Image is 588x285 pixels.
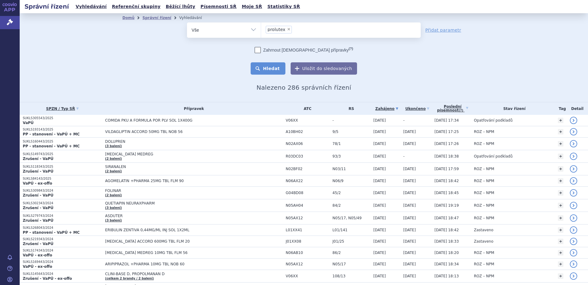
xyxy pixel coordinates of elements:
p: SUKLS309843/2024 [23,189,102,193]
span: R03DC03 [286,154,329,158]
span: [DATE] 19:19 [435,203,459,208]
abbr: (?) [459,109,463,112]
strong: Zrušení - VaPÚ [23,242,54,246]
p: SUKLS169443/2024 [23,260,102,264]
span: L01/141 [332,228,370,232]
span: [MEDICAL_DATA] MEDREG [105,152,259,156]
span: [DATE] 17:34 [435,118,459,123]
a: Přidat parametr [425,27,461,33]
span: Opatřování podkladů [474,118,513,123]
span: [MEDICAL_DATA] ACCORD 600MG TBL FLM 20 [105,239,259,244]
a: detail [570,214,577,222]
span: CLINI-BASE D, PROPOLMANAN D [105,272,259,276]
span: VILDAGLIPTIN ACCORD 50MG TBL NOB 56 [105,130,259,134]
span: [DATE] [403,274,416,278]
span: N05AX12 [286,262,329,266]
a: detail [570,238,577,245]
a: + [558,250,563,256]
a: Domů [122,16,134,20]
a: (2 balení) [105,170,122,173]
span: [DATE] [373,118,386,123]
span: N06AX22 [286,179,329,183]
span: ERIBULIN ZENTIVA 0,44MG/ML INJ SOL 1X2ML [105,228,259,232]
span: ARIPIPRAZOL +PHARMA 10MG TBL NOB 60 [105,262,259,266]
a: detail [570,140,577,147]
span: N05/17 [332,262,370,266]
span: N06/9 [332,179,370,183]
th: ATC [283,102,329,115]
span: Opatřování podkladů [474,154,513,158]
p: SUKLS268043/2024 [23,226,102,230]
label: Zahrnout [DEMOGRAPHIC_DATA] přípravky [255,47,353,53]
span: [DATE] 18:42 [435,179,459,183]
span: [DATE] 17:59 [435,167,459,171]
span: [DATE] 18:42 [435,228,459,232]
a: + [558,190,563,196]
a: (celkem 2 brandy / 2 balení) [105,277,154,280]
span: ROZ – NPM [474,251,494,255]
span: J01XX08 [286,239,329,244]
p: SUKLS84143/2025 [23,177,102,181]
a: Zahájeno [373,104,400,113]
span: [DATE] [373,142,386,146]
span: Zastaveno [474,239,493,244]
button: Uložit do sledovaných [291,62,357,75]
a: + [558,227,563,233]
span: N02AX06 [286,142,329,146]
span: [DATE] [403,239,416,244]
a: + [558,129,563,135]
a: Moje SŘ [240,2,264,11]
th: Tag [555,102,566,115]
strong: Zrušení - VaPÚ [23,157,54,161]
span: Zastaveno [474,228,493,232]
span: N02BF02 [286,167,329,171]
span: [DATE] 17:26 [435,142,459,146]
a: + [558,141,563,146]
a: (3 balení) [105,219,122,222]
span: [DATE] 17:25 [435,130,459,134]
span: [DATE] 18:45 [435,191,459,195]
strong: Zrušení - VaPÚ [23,169,54,174]
p: SUKLS219343/2024 [23,237,102,241]
span: [DATE] [403,251,416,255]
a: Referenční skupiny [110,2,162,11]
a: + [558,178,563,184]
span: [DATE] 18:20 [435,251,459,255]
span: COMIDA PKU A FORMULA POR PLV SOL 1X400G [105,118,259,123]
strong: Zrušení - VaPÚ [23,218,54,223]
span: [DATE] [373,216,386,220]
strong: Zrušení - VaPÚ - ex-offo [23,276,72,281]
strong: VaPÚ [23,121,34,125]
span: [DATE] [403,179,416,183]
span: [DATE] [373,228,386,232]
span: 93/3 [332,154,370,158]
span: - [403,118,404,123]
a: + [558,273,563,279]
a: detail [570,260,577,268]
span: ROZ – NPM [474,179,494,183]
a: + [558,166,563,172]
span: 78/1 [332,142,370,146]
a: detail [570,202,577,209]
strong: VaPÚ - ex-offo [23,253,52,257]
input: prolutex [294,25,323,33]
span: ASDUTER [105,214,259,218]
span: [DATE] [373,262,386,266]
a: Ukončeno [403,104,431,113]
span: 84/2 [332,203,370,208]
strong: Zrušení - VaPÚ [23,206,54,210]
span: DOLUPREN [105,139,259,144]
span: ROZ – NPM [474,130,494,134]
p: SUKLS145643/2024 [23,272,102,276]
span: [DATE] [373,239,386,244]
a: + [558,215,563,221]
a: + [558,118,563,123]
a: SPZN / Typ SŘ [23,104,102,113]
th: Stav řízení [471,102,555,115]
span: [DATE] [373,203,386,208]
span: [DATE] [373,179,386,183]
a: (3 balení) [105,206,122,209]
p: SUKLS174343/2024 [23,248,102,253]
span: Nalezeno 286 správních řízení [256,84,351,91]
a: detail [570,226,577,234]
